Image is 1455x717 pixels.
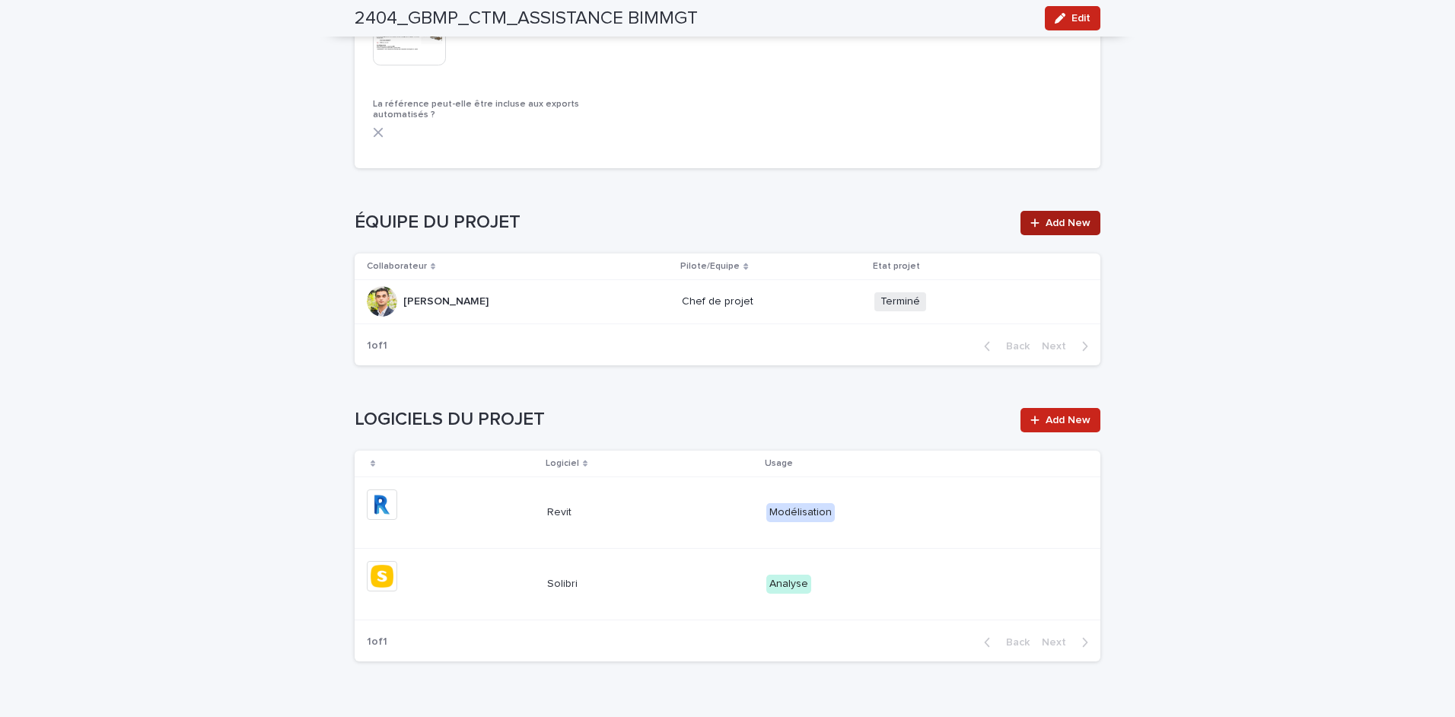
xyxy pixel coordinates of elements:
p: Chef de projet [682,295,861,308]
span: Back [997,341,1030,352]
p: Solibri [547,575,581,591]
p: Pilote/Equipe [680,258,740,275]
span: Add New [1046,218,1090,228]
span: Next [1042,637,1075,648]
p: 1 of 1 [355,327,400,365]
button: Next [1036,339,1100,353]
div: Modélisation [766,503,835,522]
p: Logiciel [546,455,579,472]
span: Edit [1071,13,1090,24]
button: Back [972,636,1036,649]
p: 1 of 1 [355,623,400,661]
div: Analyse [766,575,811,594]
p: Collaborateur [367,258,427,275]
p: [PERSON_NAME] [403,292,492,308]
button: Edit [1045,6,1100,30]
tr: SolibriSolibri Analyse [355,548,1100,620]
p: Revit [547,503,575,519]
span: Next [1042,341,1075,352]
a: Add New [1020,408,1100,432]
p: Usage [765,455,793,472]
span: Back [997,637,1030,648]
span: Add New [1046,415,1090,425]
span: La référence peut-elle être incluse aux exports automatisés ? [373,100,579,120]
span: Terminé [874,292,926,311]
h2: 2404_GBMP_CTM_ASSISTANCE BIMMGT [355,8,698,30]
tr: [PERSON_NAME][PERSON_NAME] Chef de projetTerminé [355,279,1100,323]
a: Add New [1020,211,1100,235]
h1: ÉQUIPE DU PROJET [355,212,1011,234]
h1: LOGICIELS DU PROJET [355,409,1011,431]
button: Back [972,339,1036,353]
p: Etat projet [873,258,920,275]
tr: RevitRevit Modélisation [355,477,1100,549]
button: Next [1036,636,1100,649]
